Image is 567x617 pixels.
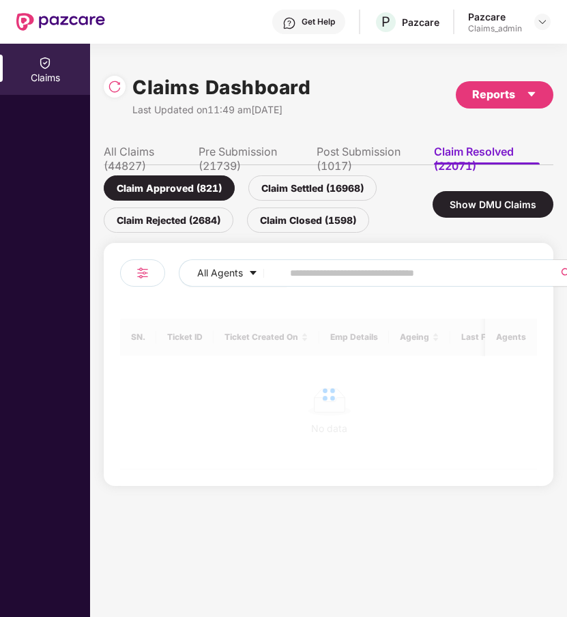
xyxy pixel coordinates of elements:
div: Pazcare [468,10,522,23]
span: caret-down [248,268,258,279]
div: Claim Settled (16968) [248,175,377,201]
li: Pre Submission (21739) [199,145,303,164]
img: svg+xml;base64,PHN2ZyBpZD0iRHJvcGRvd24tMzJ4MzIiIHhtbG5zPSJodHRwOi8vd3d3LnczLm9yZy8yMDAwL3N2ZyIgd2... [537,16,548,27]
h1: Claims Dashboard [132,72,310,102]
button: All Agentscaret-down [179,259,287,287]
li: All Claims (44827) [104,145,185,164]
div: Pazcare [402,16,439,29]
span: All Agents [197,266,243,281]
li: Claim Resolved (22071) [434,145,540,164]
div: Claim Closed (1598) [247,207,369,233]
div: Last Updated on 11:49 am[DATE] [132,102,310,117]
div: Show DMU Claims [433,191,553,218]
div: Reports [472,86,537,103]
img: svg+xml;base64,PHN2ZyBpZD0iSGVscC0zMngzMiIgeG1sbnM9Imh0dHA6Ly93d3cudzMub3JnLzIwMDAvc3ZnIiB3aWR0aD... [282,16,296,30]
img: svg+xml;base64,PHN2ZyBpZD0iUmVsb2FkLTMyeDMyIiB4bWxucz0iaHR0cDovL3d3dy53My5vcmcvMjAwMC9zdmciIHdpZH... [108,80,121,94]
img: svg+xml;base64,PHN2ZyB4bWxucz0iaHR0cDovL3d3dy53My5vcmcvMjAwMC9zdmciIHdpZHRoPSIyNCIgaGVpZ2h0PSIyNC... [134,265,151,281]
span: caret-down [526,89,537,100]
div: Claim Approved (821) [104,175,235,201]
img: svg+xml;base64,PHN2ZyBpZD0iQ2xhaW0iIHhtbG5zPSJodHRwOi8vd3d3LnczLm9yZy8yMDAwL3N2ZyIgd2lkdGg9IjIwIi... [38,56,52,70]
img: New Pazcare Logo [16,13,105,31]
span: P [381,14,390,30]
li: Post Submission (1017) [317,145,420,164]
div: Claims_admin [468,23,522,34]
div: Claim Rejected (2684) [104,207,233,233]
div: Get Help [302,16,335,27]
